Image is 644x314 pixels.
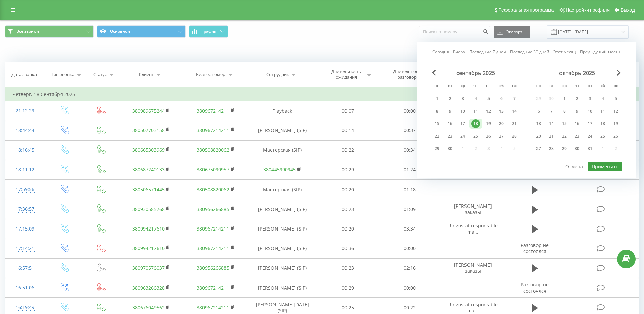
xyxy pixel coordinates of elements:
a: Предыдущий месяц [580,49,620,55]
div: 25 [471,132,480,141]
td: [PERSON_NAME] (SIP) [248,199,317,219]
span: Next Month [617,70,621,76]
div: 30 [573,144,581,153]
div: пт 17 окт. 2025 г. [583,119,596,129]
a: 380445990945 [263,166,296,173]
div: 29 [560,144,569,153]
div: Тип звонка [51,72,74,77]
div: пт 5 сент. 2025 г. [482,94,495,104]
div: ср 22 окт. 2025 г. [558,131,571,141]
div: 17:59:56 [12,183,38,196]
button: Экспорт [494,26,530,38]
a: 380665303969 [132,147,165,153]
td: 00:23 [317,199,379,219]
div: 18:11:12 [12,163,38,176]
td: 00:36 [317,239,379,258]
div: 18:16:45 [12,144,38,157]
td: [PERSON_NAME] (SIP) [248,258,317,278]
div: 5 [611,94,620,103]
td: 00:00 [379,239,441,258]
div: Сотрудник [266,72,289,77]
td: 00:20 [317,180,379,199]
a: 380508820062 [197,147,229,153]
span: Все звонки [16,29,39,34]
div: октябрь 2025 [532,70,622,76]
div: вс 12 окт. 2025 г. [609,106,622,116]
div: вт 2 сент. 2025 г. [444,94,456,104]
div: 25 [598,132,607,141]
div: 17:14:21 [12,242,38,255]
div: 5 [484,94,493,103]
div: 1 [560,94,569,103]
a: Вчера [453,49,465,55]
a: 380994217610 [132,225,165,232]
div: 24 [586,132,594,141]
td: 01:18 [379,180,441,199]
div: ср 29 окт. 2025 г. [558,144,571,154]
a: Сегодня [432,49,449,55]
a: 380967214211 [197,107,229,114]
td: Четверг, 18 Сентября 2025 [5,88,639,101]
span: Разговор не состоялся [521,281,549,294]
div: 7 [510,94,519,103]
div: 23 [446,132,454,141]
td: 00:23 [317,258,379,278]
span: Разговор не состоялся [521,242,549,255]
td: Мастерская (SIP) [248,180,317,199]
div: ср 3 сент. 2025 г. [456,94,469,104]
a: 380963266328 [132,285,165,291]
div: 18 [598,119,607,128]
td: 01:24 [379,160,441,179]
div: Дата звонка [11,72,37,77]
div: пн 29 сент. 2025 г. [431,144,444,154]
abbr: суббота [598,81,608,91]
div: 12 [611,107,620,116]
div: пн 27 окт. 2025 г. [532,144,545,154]
div: ср 17 сент. 2025 г. [456,119,469,129]
div: вс 5 окт. 2025 г. [609,94,622,104]
div: 31 [586,144,594,153]
div: 18 [471,119,480,128]
div: 16:57:51 [12,262,38,275]
div: 11 [598,107,607,116]
div: 9 [446,107,454,116]
span: Ringostat responsible ma... [448,222,498,235]
div: чт 4 сент. 2025 г. [469,94,482,104]
div: сб 20 сент. 2025 г. [495,119,508,129]
div: чт 9 окт. 2025 г. [571,106,583,116]
div: пн 20 окт. 2025 г. [532,131,545,141]
abbr: понедельник [432,81,442,91]
a: 380687240133 [132,166,165,173]
div: пт 12 сент. 2025 г. [482,106,495,116]
div: Длительность ожидания [328,69,364,80]
div: чт 2 окт. 2025 г. [571,94,583,104]
div: пт 31 окт. 2025 г. [583,144,596,154]
div: 17 [586,119,594,128]
abbr: пятница [483,81,494,91]
td: 00:34 [379,140,441,160]
div: ср 10 сент. 2025 г. [456,106,469,116]
div: 19 [484,119,493,128]
a: 380930585768 [132,206,165,212]
div: 15 [560,119,569,128]
div: сентябрь 2025 [431,70,521,76]
div: 27 [534,144,543,153]
a: 380508820062 [197,186,229,193]
abbr: пятница [585,81,595,91]
div: чт 30 окт. 2025 г. [571,144,583,154]
div: вс 26 окт. 2025 г. [609,131,622,141]
td: [PERSON_NAME] заказы [440,258,505,278]
div: ср 24 сент. 2025 г. [456,131,469,141]
div: 23 [573,132,581,141]
a: 380967214211 [197,225,229,232]
abbr: среда [458,81,468,91]
div: 10 [458,107,467,116]
div: 16:51:06 [12,281,38,294]
td: 00:22 [317,140,379,160]
div: 9 [573,107,581,116]
div: 8 [433,107,442,116]
a: 380956266885 [197,206,229,212]
a: 380989675244 [132,107,165,114]
div: 3 [586,94,594,103]
abbr: понедельник [533,81,544,91]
